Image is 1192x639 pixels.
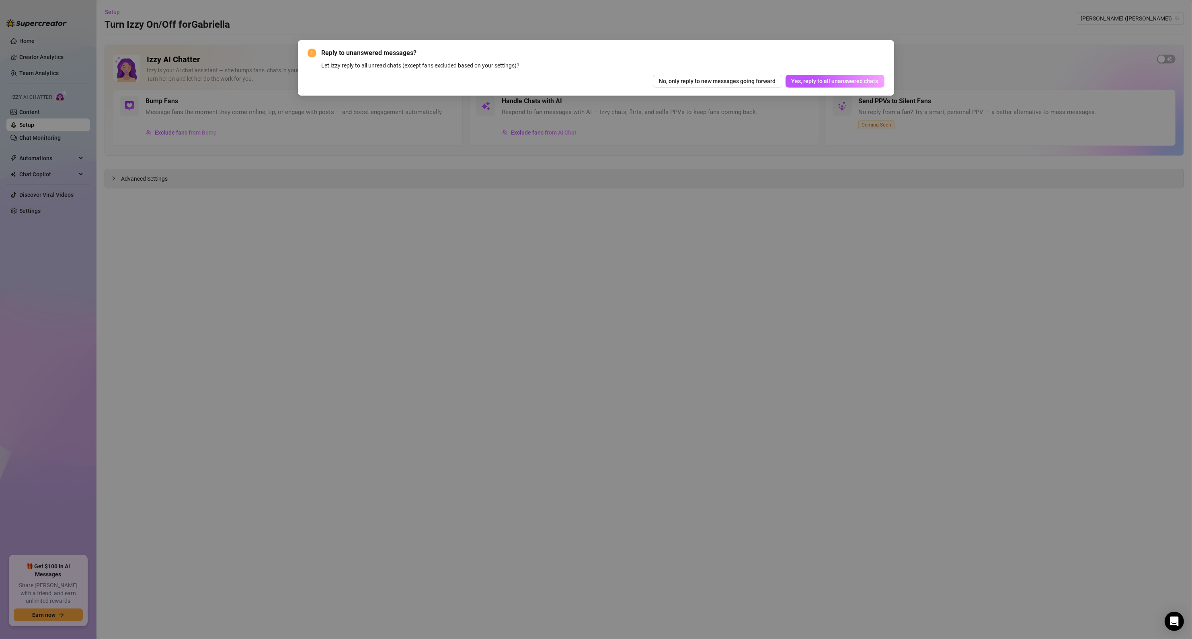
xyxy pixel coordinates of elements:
[653,75,782,88] button: No, only reply to new messages going forward
[792,78,878,84] span: Yes, reply to all unanswered chats
[786,75,884,88] button: Yes, reply to all unanswered chats
[321,61,884,70] div: Let Izzy reply to all unread chats (except fans excluded based on your settings)?
[308,49,316,57] span: exclamation-circle
[659,78,776,84] span: No, only reply to new messages going forward
[1165,612,1184,631] div: Open Intercom Messenger
[321,48,884,58] span: Reply to unanswered messages?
